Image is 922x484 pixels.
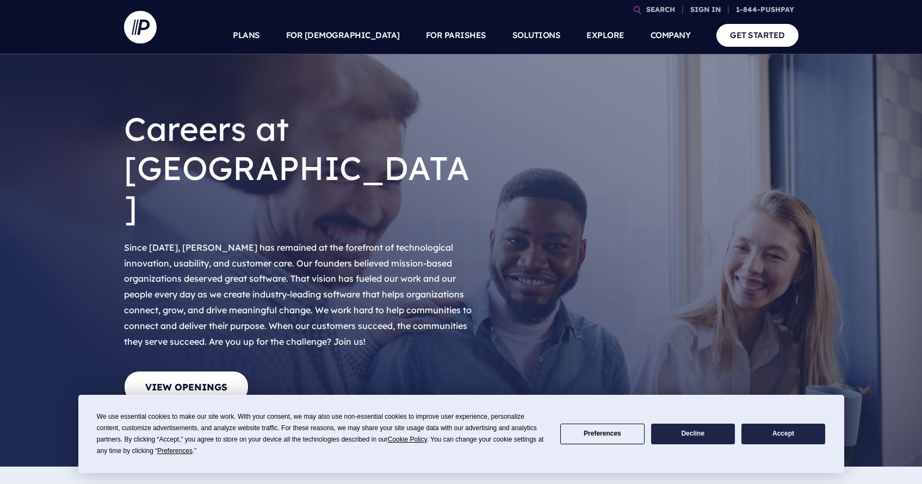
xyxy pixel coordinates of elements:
button: Preferences [560,424,644,445]
a: FOR PARISHES [426,16,486,54]
h1: Careers at [GEOGRAPHIC_DATA] [124,101,478,235]
a: FOR [DEMOGRAPHIC_DATA] [286,16,400,54]
span: Since [DATE], [PERSON_NAME] has remained at the forefront of technological innovation, usability,... [124,242,472,347]
div: We use essential cookies to make our site work. With your consent, we may also use non-essential ... [97,411,547,457]
span: Cookie Policy [388,436,427,443]
a: EXPLORE [586,16,624,54]
span: Preferences [157,447,193,455]
a: View Openings [124,371,249,403]
a: SOLUTIONS [512,16,561,54]
a: PLANS [233,16,260,54]
div: Cookie Consent Prompt [78,395,844,473]
a: GET STARTED [716,24,799,46]
a: COMPANY [651,16,691,54]
button: Accept [741,424,825,445]
button: Decline [651,424,735,445]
